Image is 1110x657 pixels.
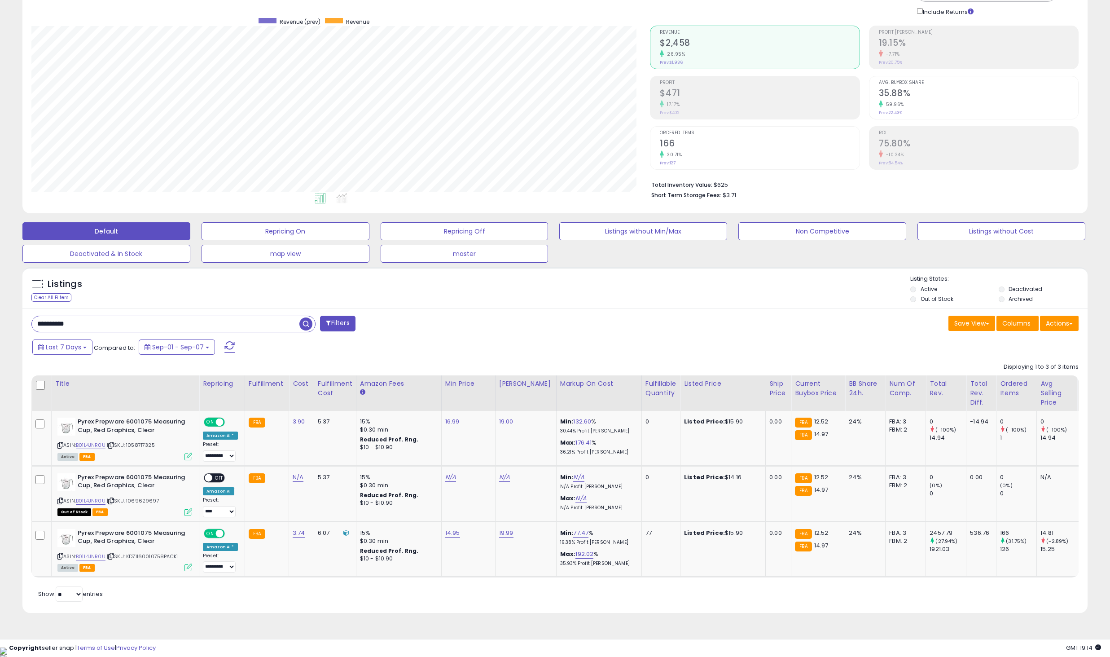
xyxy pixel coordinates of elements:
[203,543,238,551] div: Amazon AI *
[684,379,762,388] div: Listed Price
[795,379,841,398] div: Current Buybox Price
[293,473,303,482] a: N/A
[910,275,1088,283] p: Listing States:
[879,88,1078,100] h2: 35.88%
[684,473,725,481] b: Listed Price:
[560,438,576,447] b: Max:
[573,417,591,426] a: 132.60
[107,553,178,560] span: | SKU: KD71160010758PACK1
[660,131,859,136] span: Ordered Items
[651,181,712,189] b: Total Inventory Value:
[152,343,204,352] span: Sep-01 - Sep-07
[360,444,434,451] div: $10 - $10.90
[814,485,829,494] span: 14.97
[930,482,942,489] small: (0%)
[660,38,859,50] h2: $2,458
[293,529,305,538] a: 3.74
[889,481,919,489] div: FBM: 2
[57,473,75,491] img: 41MENUlnpWL._SL40_.jpg
[889,418,919,426] div: FBA: 3
[684,473,759,481] div: $14.16
[970,379,992,407] div: Total Rev. Diff.
[1000,545,1036,553] div: 126
[107,497,159,504] span: | SKU: 1069629697
[1040,418,1077,426] div: 0
[889,426,919,434] div: FBM: 2
[318,529,349,537] div: 6.07
[645,418,673,426] div: 0
[996,316,1039,331] button: Columns
[849,379,882,398] div: BB Share 24h.
[935,538,957,545] small: (27.94%)
[795,486,812,496] small: FBA
[445,379,491,388] div: Min Price
[948,316,995,331] button: Save View
[814,473,829,481] span: 12.52
[76,441,105,449] a: B01L4JNR0U
[293,379,310,388] div: Cost
[814,541,829,550] span: 14.97
[684,529,759,537] div: $15.90
[360,379,438,388] div: Amazon Fees
[31,293,71,302] div: Clear All Filters
[930,545,966,553] div: 1921.03
[575,550,593,559] a: 192.02
[360,426,434,434] div: $0.30 min
[970,529,989,537] div: 536.76
[769,379,787,398] div: Ship Price
[560,484,635,490] p: N/A Profit [PERSON_NAME]
[139,340,215,355] button: Sep-01 - Sep-07
[1040,379,1073,407] div: Avg Selling Price
[930,529,966,537] div: 2457.79
[560,449,635,455] p: 36.21% Profit [PERSON_NAME]
[560,417,574,426] b: Min:
[499,473,510,482] a: N/A
[360,491,419,499] b: Reduced Prof. Rng.
[560,439,635,455] div: %
[46,343,81,352] span: Last 7 Days
[560,473,574,481] b: Min:
[1000,482,1013,489] small: (0%)
[1046,538,1068,545] small: (-2.89%)
[1009,285,1042,293] label: Deactivated
[560,560,635,567] p: 35.93% Profit [PERSON_NAME]
[660,30,859,35] span: Revenue
[573,473,584,482] a: N/A
[651,179,1072,190] li: $625
[79,564,95,572] span: FBA
[769,418,784,426] div: 0.00
[795,418,812,428] small: FBA
[360,473,434,481] div: 15%
[917,222,1085,240] button: Listings without Cost
[445,473,456,482] a: N/A
[57,473,192,515] div: ASIN:
[224,529,238,537] span: OFF
[921,285,937,293] label: Active
[381,245,548,263] button: master
[879,80,1078,85] span: Avg. Buybox Share
[889,379,922,398] div: Num of Comp.
[664,101,680,108] small: 17.17%
[360,555,434,563] div: $10 - $10.90
[320,316,355,331] button: Filters
[57,508,91,516] span: All listings that are currently out of stock and unavailable for purchase on Amazon
[573,529,588,538] a: 77.47
[921,295,953,303] label: Out of Stock
[202,245,369,263] button: map view
[651,191,721,199] b: Short Term Storage Fees:
[203,379,241,388] div: Repricing
[930,418,966,426] div: 0
[1009,295,1033,303] label: Archived
[57,418,75,436] img: 41MENUlnpWL._SL40_.jpg
[249,379,285,388] div: Fulfillment
[1046,426,1067,433] small: (-100%)
[78,529,187,548] b: Pyrex Prepware 6001075 Measuring Cup, Red Graphics, Clear
[107,441,155,449] span: | SKU: 1058717325
[318,418,349,426] div: 5.37
[738,222,906,240] button: Non Competitive
[445,417,460,426] a: 16.99
[849,473,878,481] div: 24%
[1066,644,1101,652] span: 2025-09-15 19:14 GMT
[360,388,365,397] small: Amazon Fees.
[560,529,635,546] div: %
